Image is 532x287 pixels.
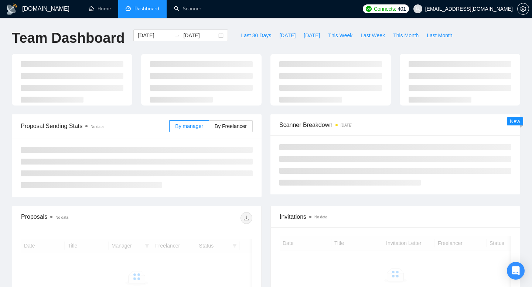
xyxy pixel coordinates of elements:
[398,5,406,13] span: 401
[304,31,320,39] span: [DATE]
[300,30,324,41] button: [DATE]
[174,6,201,12] a: searchScanner
[507,262,525,280] div: Open Intercom Messenger
[366,6,372,12] img: upwork-logo.png
[415,6,420,11] span: user
[389,30,423,41] button: This Month
[134,6,159,12] span: Dashboard
[341,123,352,127] time: [DATE]
[517,6,529,12] a: setting
[126,6,131,11] span: dashboard
[427,31,452,39] span: Last Month
[279,31,296,39] span: [DATE]
[174,32,180,38] span: swap-right
[279,120,511,129] span: Scanner Breakdown
[361,31,385,39] span: Last Week
[21,212,137,224] div: Proposals
[241,31,271,39] span: Last 30 Days
[357,30,389,41] button: Last Week
[6,3,18,15] img: logo
[174,32,180,38] span: to
[518,6,529,12] span: setting
[423,30,456,41] button: Last Month
[183,31,217,39] input: End date
[328,31,352,39] span: This Week
[91,125,103,129] span: No data
[374,5,396,13] span: Connects:
[55,215,68,219] span: No data
[324,30,357,41] button: This Week
[21,121,169,131] span: Proposal Sending Stats
[175,123,203,129] span: By manager
[138,31,171,39] input: Start date
[280,212,511,221] span: Invitations
[510,118,520,124] span: New
[215,123,247,129] span: By Freelancer
[237,30,275,41] button: Last 30 Days
[314,215,327,219] span: No data
[517,3,529,15] button: setting
[12,30,125,47] h1: Team Dashboard
[275,30,300,41] button: [DATE]
[89,6,111,12] a: homeHome
[393,31,419,39] span: This Month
